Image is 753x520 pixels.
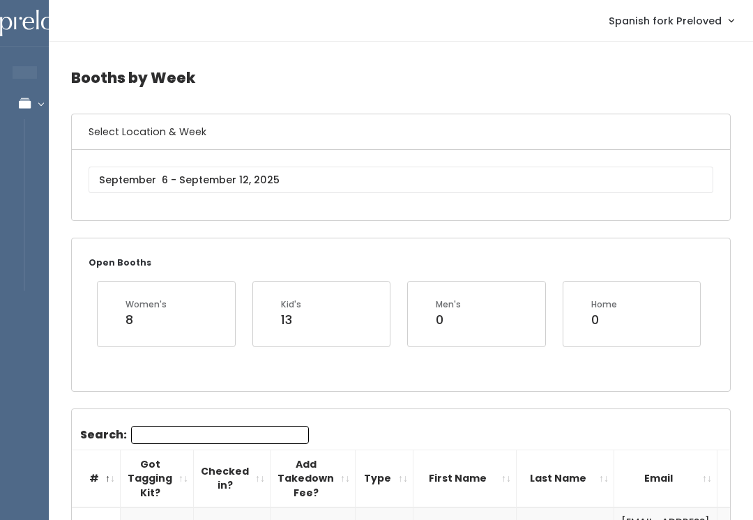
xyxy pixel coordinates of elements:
th: Email: activate to sort column ascending [614,450,717,507]
h4: Booths by Week [71,59,731,97]
span: Spanish fork Preloved [609,13,722,29]
a: Spanish fork Preloved [595,6,747,36]
input: September 6 - September 12, 2025 [89,167,713,193]
div: 13 [281,311,301,329]
div: Home [591,298,617,311]
th: #: activate to sort column descending [72,450,121,507]
div: Kid's [281,298,301,311]
th: Got Tagging Kit?: activate to sort column ascending [121,450,194,507]
th: Type: activate to sort column ascending [356,450,413,507]
h6: Select Location & Week [72,114,730,150]
th: Last Name: activate to sort column ascending [517,450,614,507]
th: Add Takedown Fee?: activate to sort column ascending [271,450,356,507]
th: First Name: activate to sort column ascending [413,450,517,507]
div: 8 [125,311,167,329]
div: 0 [436,311,461,329]
small: Open Booths [89,257,151,268]
div: Women's [125,298,167,311]
th: Checked in?: activate to sort column ascending [194,450,271,507]
div: Men's [436,298,461,311]
label: Search: [80,426,309,444]
input: Search: [131,426,309,444]
div: 0 [591,311,617,329]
